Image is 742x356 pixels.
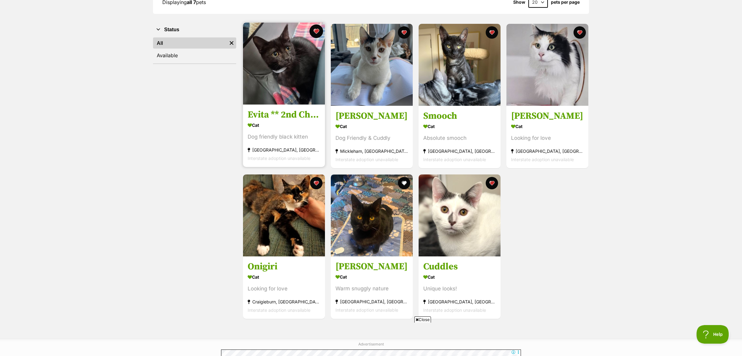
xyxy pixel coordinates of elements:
a: Evita ** 2nd Chance Cat Rescue** Cat Dog friendly black kitten [GEOGRAPHIC_DATA], [GEOGRAPHIC_DAT... [243,105,325,167]
a: Remove filter [227,37,236,49]
h3: [PERSON_NAME] [511,110,584,122]
a: Cuddles Cat Unique looks! [GEOGRAPHIC_DATA], [GEOGRAPHIC_DATA] Interstate adoption unavailable fa... [419,256,501,319]
h3: Evita ** 2nd Chance Cat Rescue** [248,109,320,121]
span: Interstate adoption unavailable [423,307,486,313]
button: favourite [486,177,498,189]
img: Bianca [331,174,413,256]
div: Cat [423,122,496,131]
img: Smooch [419,24,501,106]
h3: Onigiri [248,261,320,272]
div: Cat [335,122,408,131]
img: Mabel [506,24,588,106]
div: Dog friendly black kitten [248,133,320,141]
iframe: Help Scout Beacon - Open [697,325,730,344]
h3: Cuddles [423,261,496,272]
button: Status [153,26,236,34]
div: [GEOGRAPHIC_DATA], [GEOGRAPHIC_DATA] [423,298,496,306]
a: [PERSON_NAME] Cat Looking for love [GEOGRAPHIC_DATA], [GEOGRAPHIC_DATA] Interstate adoption unava... [506,106,588,169]
h3: Smooch [423,110,496,122]
a: [PERSON_NAME] Cat Warm snuggly nature [GEOGRAPHIC_DATA], [GEOGRAPHIC_DATA] Interstate adoption un... [331,256,413,319]
div: Craigieburn, [GEOGRAPHIC_DATA] [248,298,320,306]
a: [PERSON_NAME] Cat Dog Friendly & Cuddly Mickleham, [GEOGRAPHIC_DATA] Interstate adoption unavaila... [331,106,413,169]
div: Mickleham, [GEOGRAPHIC_DATA] [335,147,408,156]
span: Interstate adoption unavailable [335,307,398,313]
div: Looking for love [511,134,584,143]
div: Absolute smooch [423,134,496,143]
div: Warm snuggly nature [335,285,408,293]
div: Looking for love [248,285,320,293]
iframe: Advertisement [221,325,521,353]
a: Available [153,50,236,61]
div: Dog Friendly & Cuddly [335,134,408,143]
a: Smooch Cat Absolute smooch [GEOGRAPHIC_DATA], [GEOGRAPHIC_DATA] Interstate adoption unavailable f... [419,106,501,169]
button: favourite [398,177,410,189]
div: [GEOGRAPHIC_DATA], [GEOGRAPHIC_DATA] [335,298,408,306]
img: Maggie [331,24,413,106]
img: Cuddles [419,174,501,256]
button: favourite [398,26,410,39]
h3: [PERSON_NAME] [335,110,408,122]
button: favourite [310,177,322,189]
span: Interstate adoption unavailable [511,157,574,162]
div: Cat [511,122,584,131]
button: favourite [486,26,498,39]
div: Cat [423,272,496,281]
img: Evita ** 2nd Chance Cat Rescue** [243,23,325,105]
button: favourite [574,26,586,39]
div: [GEOGRAPHIC_DATA], [GEOGRAPHIC_DATA] [423,147,496,156]
a: Onigiri Cat Looking for love Craigieburn, [GEOGRAPHIC_DATA] Interstate adoption unavailable favou... [243,256,325,319]
button: favourite [309,24,323,38]
span: Interstate adoption unavailable [423,157,486,162]
h3: [PERSON_NAME] [335,261,408,272]
div: [GEOGRAPHIC_DATA], [GEOGRAPHIC_DATA] [511,147,584,156]
div: Cat [248,272,320,281]
span: Interstate adoption unavailable [335,157,398,162]
span: Interstate adoption unavailable [248,156,310,161]
div: Cat [248,121,320,130]
a: All [153,37,227,49]
span: Close [414,316,431,323]
img: Onigiri [243,174,325,256]
div: Cat [335,272,408,281]
div: Status [153,36,236,63]
span: Interstate adoption unavailable [248,307,310,313]
div: Unique looks! [423,285,496,293]
div: [GEOGRAPHIC_DATA], [GEOGRAPHIC_DATA] [248,146,320,154]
